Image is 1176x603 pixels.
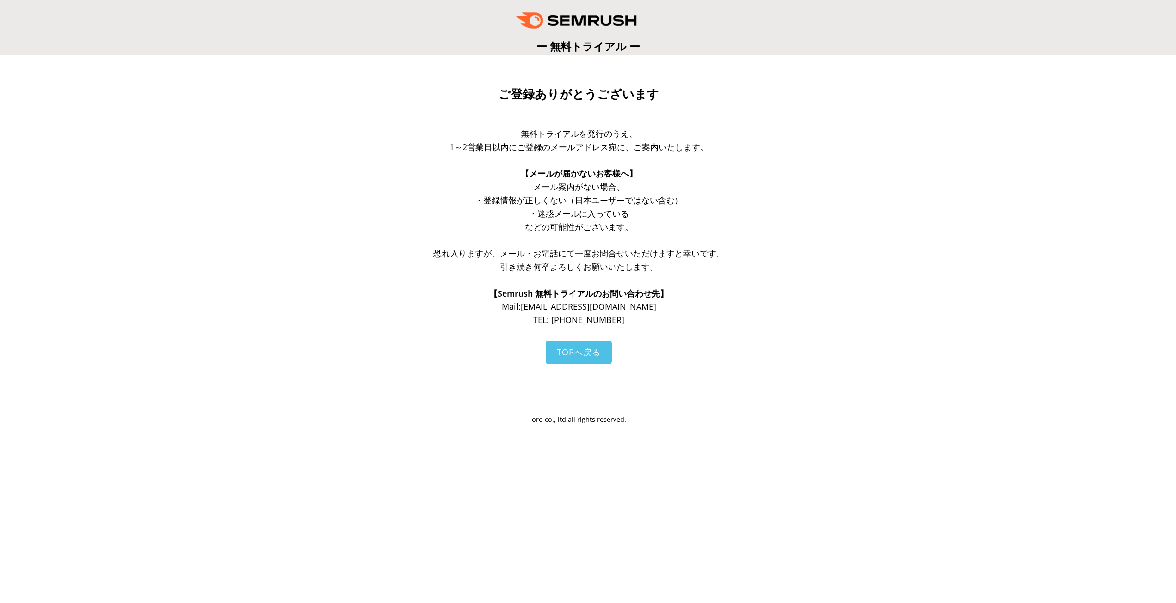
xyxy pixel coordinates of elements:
[557,347,601,358] span: TOPへ戻る
[533,314,624,325] span: TEL: [PHONE_NUMBER]
[521,168,637,179] span: 【メールが届かないお客様へ】
[500,261,658,272] span: 引き続き何卒よろしくお願いいたします。
[475,195,683,206] span: ・登録情報が正しくない（日本ユーザーではない含む）
[525,221,633,232] span: などの可能性がございます。
[521,128,637,139] span: 無料トライアルを発行のうえ、
[529,208,629,219] span: ・迷惑メールに入っている
[450,141,708,152] span: 1～2営業日以内にご登録のメールアドレス宛に、ご案内いたします。
[498,87,659,101] span: ご登録ありがとうございます
[546,341,612,364] a: TOPへ戻る
[532,415,626,424] span: oro co., ltd all rights reserved.
[536,39,640,54] span: ー 無料トライアル ー
[502,301,656,312] span: Mail: [EMAIL_ADDRESS][DOMAIN_NAME]
[533,181,625,192] span: メール案内がない場合、
[489,288,668,299] span: 【Semrush 無料トライアルのお問い合わせ先】
[433,248,725,259] span: 恐れ入りますが、メール・お電話にて一度お問合せいただけますと幸いです。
